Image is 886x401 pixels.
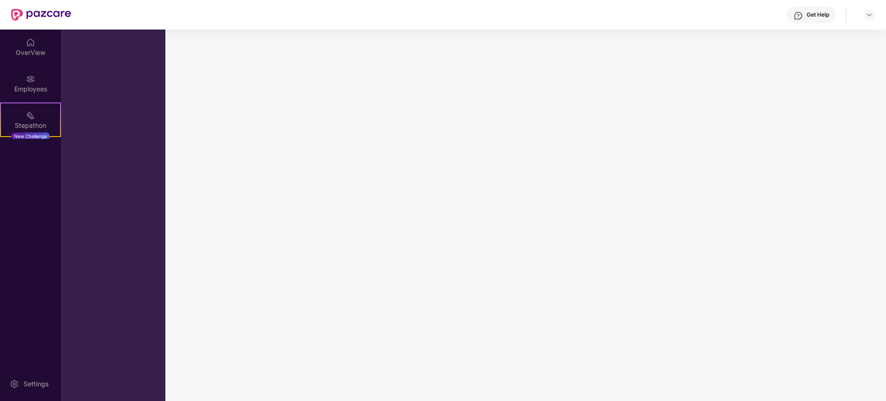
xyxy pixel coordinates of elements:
img: svg+xml;base64,PHN2ZyBpZD0iRW1wbG95ZWVzIiB4bWxucz0iaHR0cDovL3d3dy53My5vcmcvMjAwMC9zdmciIHdpZHRoPS... [26,74,35,84]
img: svg+xml;base64,PHN2ZyB4bWxucz0iaHR0cDovL3d3dy53My5vcmcvMjAwMC9zdmciIHdpZHRoPSIyMSIgaGVpZ2h0PSIyMC... [26,111,35,120]
img: svg+xml;base64,PHN2ZyBpZD0iSGVscC0zMngzMiIgeG1sbnM9Imh0dHA6Ly93d3cudzMub3JnLzIwMDAvc3ZnIiB3aWR0aD... [794,11,803,20]
div: Get Help [807,11,829,18]
div: Settings [21,379,51,389]
div: Stepathon [1,121,60,130]
img: svg+xml;base64,PHN2ZyBpZD0iRHJvcGRvd24tMzJ4MzIiIHhtbG5zPSJodHRwOi8vd3d3LnczLm9yZy8yMDAwL3N2ZyIgd2... [866,11,873,18]
div: New Challenge [11,132,50,140]
img: svg+xml;base64,PHN2ZyBpZD0iSG9tZSIgeG1sbnM9Imh0dHA6Ly93d3cudzMub3JnLzIwMDAvc3ZnIiB3aWR0aD0iMjAiIG... [26,38,35,47]
img: New Pazcare Logo [11,9,71,21]
img: svg+xml;base64,PHN2ZyBpZD0iU2V0dGluZy0yMHgyMCIgeG1sbnM9Imh0dHA6Ly93d3cudzMub3JnLzIwMDAvc3ZnIiB3aW... [10,379,19,389]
